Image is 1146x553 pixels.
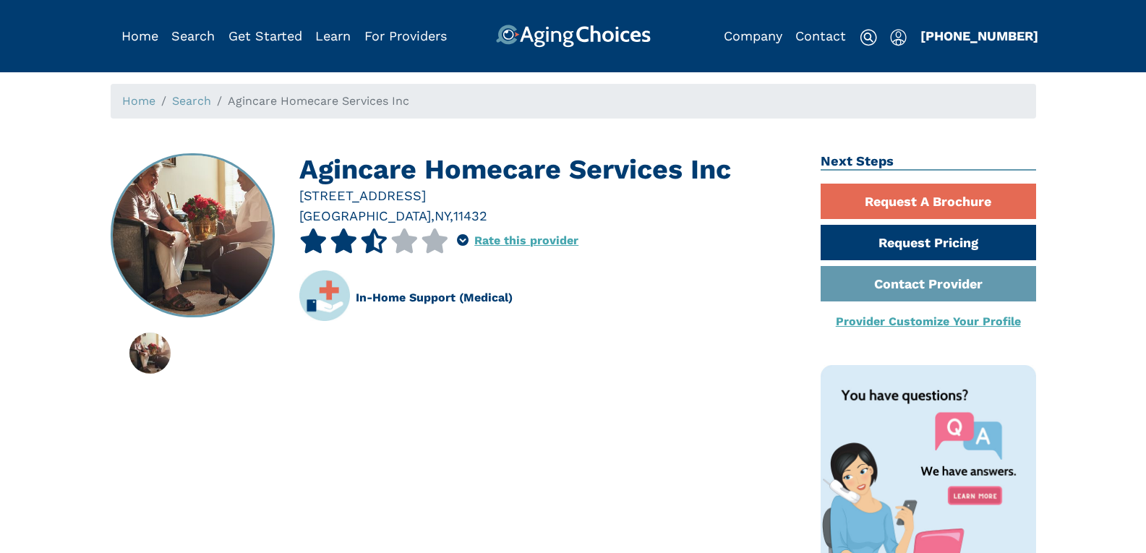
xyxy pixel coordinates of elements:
[860,29,877,46] img: search-icon.svg
[431,208,435,223] span: ,
[299,208,431,223] span: [GEOGRAPHIC_DATA]
[435,208,450,223] span: NY
[453,206,487,226] div: 11432
[821,266,1036,301] a: Contact Provider
[356,289,513,306] div: In-Home Support (Medical)
[364,28,447,43] a: For Providers
[836,314,1021,328] a: Provider Customize Your Profile
[299,186,799,205] div: [STREET_ADDRESS]
[111,155,273,317] img: Agincare Homecare Services Inc
[890,29,907,46] img: user-icon.svg
[111,84,1036,119] nav: breadcrumb
[450,208,453,223] span: ,
[171,28,215,43] a: Search
[821,153,1036,171] h2: Next Steps
[495,25,650,48] img: AgingChoices
[821,184,1036,219] a: Request A Brochure
[474,233,578,247] a: Rate this provider
[315,28,351,43] a: Learn
[795,28,846,43] a: Contact
[228,94,409,108] span: Agincare Homecare Services Inc
[129,333,171,374] img: Agincare Homecare Services Inc
[920,28,1038,43] a: [PHONE_NUMBER]
[171,25,215,48] div: Popover trigger
[172,94,211,108] a: Search
[890,25,907,48] div: Popover trigger
[121,28,158,43] a: Home
[228,28,302,43] a: Get Started
[299,153,799,186] h1: Agincare Homecare Services Inc
[457,228,469,253] div: Popover trigger
[821,225,1036,260] a: Request Pricing
[122,94,155,108] a: Home
[724,28,782,43] a: Company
